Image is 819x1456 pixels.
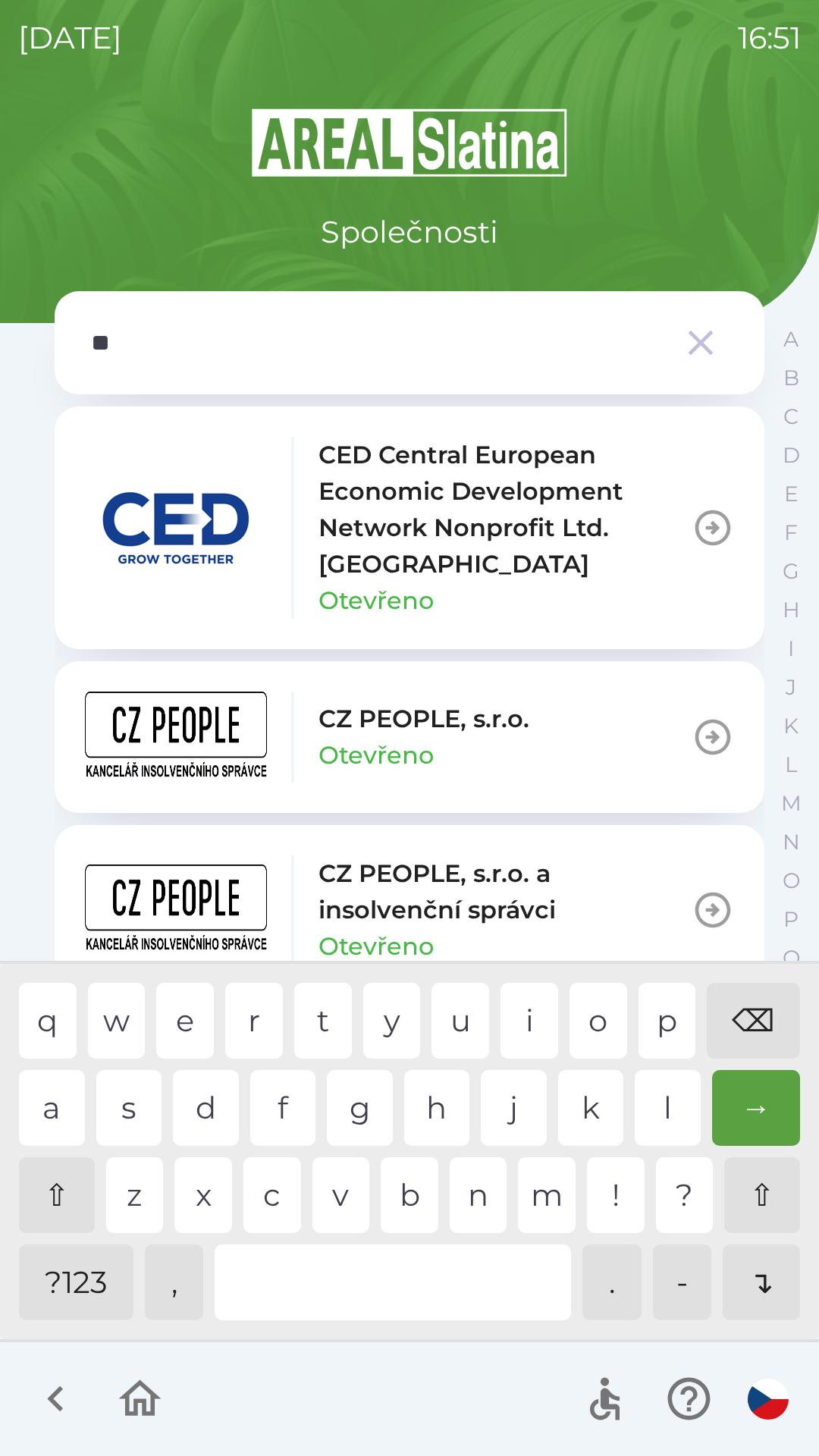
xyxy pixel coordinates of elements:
[772,513,810,552] button: F
[786,674,796,701] p: J
[772,552,810,591] button: G
[55,106,764,179] img: Logo
[748,1379,789,1420] img: cs flag
[85,864,267,955] img: f37d935b-a87d-482a-adb0-5a71078820fe.png
[772,745,810,784] button: L
[772,784,810,823] button: M
[18,15,122,61] p: [DATE]
[783,558,799,585] p: G
[784,481,799,507] p: E
[785,752,797,778] p: L
[55,661,764,813] button: CZ PEOPLE, s.r.o.Otevřeno
[318,437,692,582] p: CED Central European Economic Development Network Nonprofit Ltd. [GEOGRAPHIC_DATA]
[318,701,529,737] p: CZ PEOPLE, s.r.o.
[772,707,810,745] button: K
[783,597,800,623] p: H
[772,861,810,900] button: O
[318,737,434,773] p: Otevřeno
[772,320,810,359] button: A
[772,591,810,629] button: H
[783,868,800,894] p: O
[772,823,810,861] button: N
[85,692,267,783] img: 4249d381-2173-4425-b5a7-9c19cab737e4.png
[772,900,810,939] button: P
[784,519,798,546] p: F
[85,482,267,573] img: d9501dcd-2fae-4a13-a1b3-8010d0152126.png
[781,790,802,817] p: M
[318,928,434,965] p: Otevřeno
[783,713,799,739] p: K
[321,209,498,255] p: Společnosti
[788,635,794,662] p: I
[783,829,800,855] p: N
[318,582,434,619] p: Otevřeno
[772,939,810,977] button: Q
[772,359,810,397] button: B
[783,403,799,430] p: C
[783,365,799,391] p: B
[772,629,810,668] button: I
[55,825,764,995] button: CZ PEOPLE, s.r.o. a insolvenční správciOtevřeno
[783,906,799,933] p: P
[738,15,801,61] p: 16:51
[55,406,764,649] button: CED Central European Economic Development Network Nonprofit Ltd. [GEOGRAPHIC_DATA]Otevřeno
[318,855,692,928] p: CZ PEOPLE, s.r.o. a insolvenční správci
[783,945,800,971] p: Q
[772,397,810,436] button: C
[783,326,799,353] p: A
[772,475,810,513] button: E
[783,442,800,469] p: D
[772,436,810,475] button: D
[772,668,810,707] button: J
